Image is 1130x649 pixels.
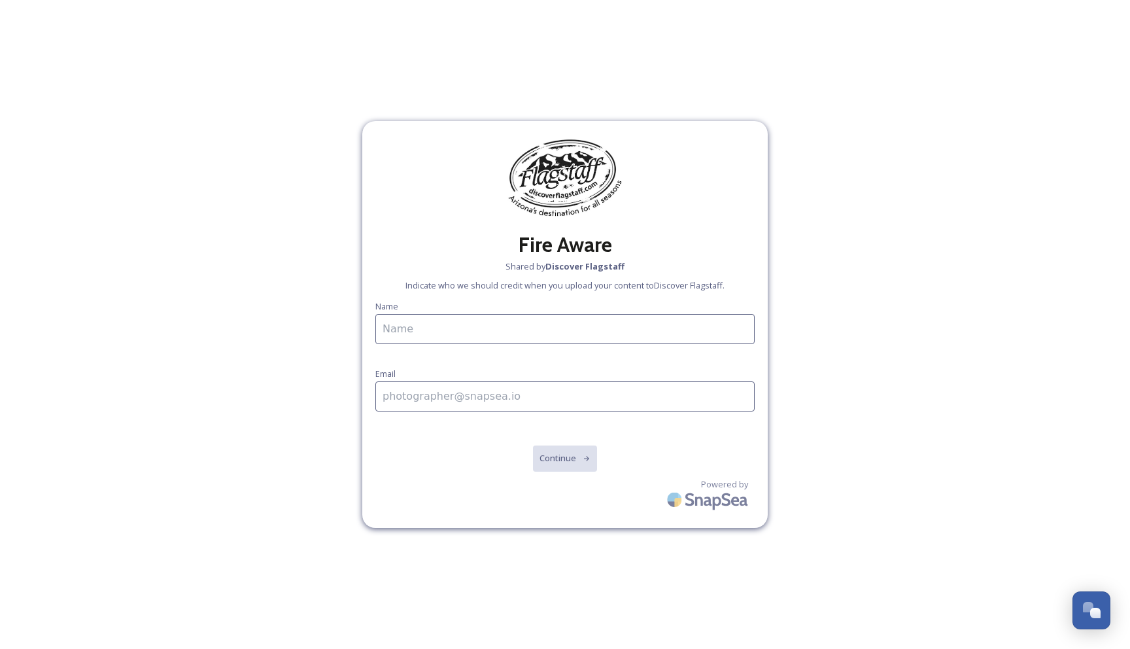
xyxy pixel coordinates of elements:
span: Name [375,300,398,312]
img: SnapSea Logo [663,484,755,515]
strong: Discover Flagstaff [545,260,625,272]
span: Shared by [505,260,625,273]
input: Name [375,314,755,344]
input: photographer@snapsea.io [375,381,755,412]
span: Email [375,368,396,379]
button: Open Chat [1072,591,1110,629]
img: discover%20flagstaff%20logo.jpg [500,134,630,222]
span: Indicate who we should credit when you upload your content to Discover Flagstaff . [405,279,725,292]
span: Powered by [701,478,748,491]
h2: Fire Aware [375,229,755,260]
button: Continue [533,446,598,471]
